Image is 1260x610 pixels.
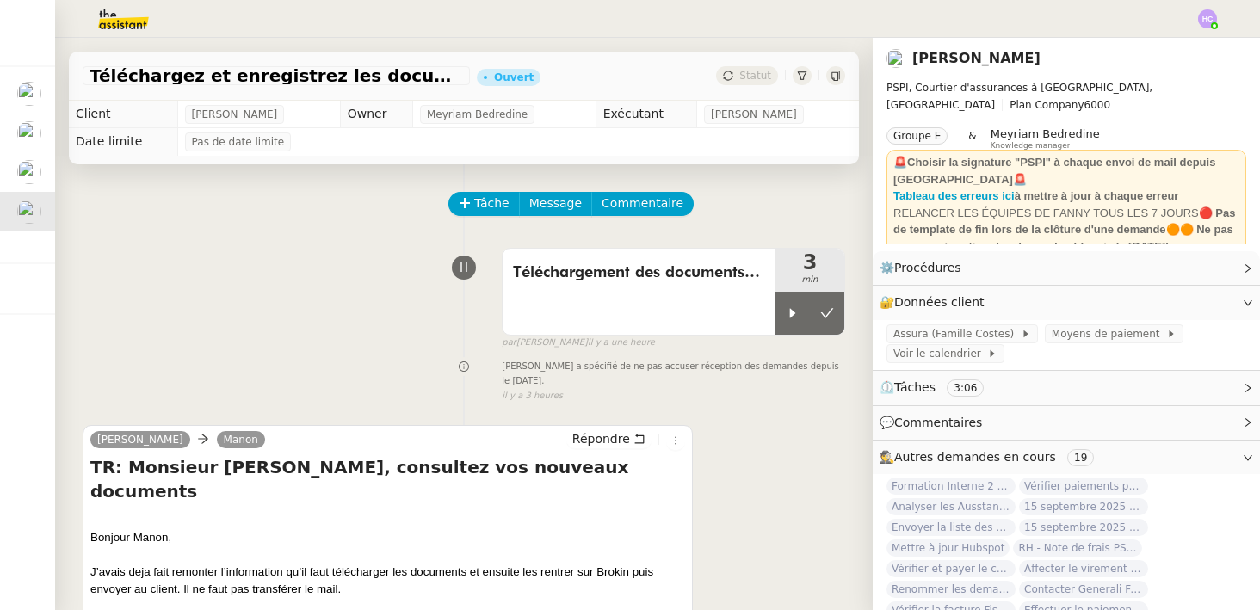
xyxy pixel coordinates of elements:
[1019,519,1148,536] span: 15 septembre 2025 - QUOTIDIEN - OPAL - Gestion de la boîte mail OPAL
[894,416,982,429] span: Commentaires
[886,560,1016,577] span: Vérifier et payer le contrat
[880,450,1101,464] span: 🕵️
[880,380,998,394] span: ⏲️
[90,455,685,503] h4: TR: Monsieur [PERSON_NAME], consultez vos nouveaux documents
[893,205,1239,256] div: RELANCER LES ÉQUIPES DE FANNY TOUS LES 7 JOURS
[886,478,1016,495] span: Formation Interne 2 - [PERSON_NAME]
[886,49,905,68] img: users%2Fa6PbEmLwvGXylUqKytRPpDpAx153%2Favatar%2Ffanny.png
[880,258,969,278] span: ⚙️
[991,141,1071,151] span: Knowledge manager
[739,70,771,82] span: Statut
[873,406,1260,440] div: 💬Commentaires
[894,450,1056,464] span: Autres demandes en cours
[873,371,1260,404] div: ⏲️Tâches 3:06
[192,133,285,151] span: Pas de date limite
[1013,539,1142,557] span: RH - Note de frais PSPI - août 2025
[1067,449,1094,466] nz-tag: 19
[17,121,41,145] img: users%2FTDxDvmCjFdN3QFePFNGdQUcJcQk1%2Favatar%2F0cfb3a67-8790-4592-a9ec-92226c678442
[968,127,976,150] span: &
[502,360,845,388] span: [PERSON_NAME] a spécifié de ne pas accuser réception des demandes depuis le [DATE].
[1019,478,1148,495] span: Vérifier paiements primes Lefort et De Marignac
[1084,99,1111,111] span: 6000
[886,519,1016,536] span: Envoyer la liste des clients et assureurs
[893,189,1015,202] a: Tableau des erreurs ici
[69,101,177,128] td: Client
[947,379,984,397] nz-tag: 3:06
[596,101,696,128] td: Exécutant
[775,252,844,273] span: 3
[886,82,1152,111] span: PSPI, Courtier d'assurances à [GEOGRAPHIC_DATA], [GEOGRAPHIC_DATA]
[893,345,987,362] span: Voir le calendrier
[1015,189,1179,202] strong: à mettre à jour à chaque erreur
[217,432,265,447] a: Manon
[474,194,510,213] span: Tâche
[886,498,1016,515] span: Analyser les Ausstandsmeldungen
[566,429,652,448] button: Répondre
[894,261,961,274] span: Procédures
[448,192,520,216] button: Tâche
[502,336,655,350] small: [PERSON_NAME]
[427,106,528,123] span: Meyriam Bedredine
[880,416,990,429] span: 💬
[991,127,1100,150] app-user-label: Knowledge manager
[192,106,278,123] span: [PERSON_NAME]
[886,581,1016,598] span: Renommer les demandes selon les codes clients
[502,336,516,350] span: par
[775,273,844,287] span: min
[90,529,685,546] div: Bonjour Manon,
[1019,560,1148,577] span: Affecter le virement en attente
[17,160,41,184] img: users%2Fa6PbEmLwvGXylUqKytRPpDpAx153%2Favatar%2Ffanny.png
[602,194,683,213] span: Commentaire
[1010,99,1084,111] span: Plan Company
[912,50,1041,66] a: [PERSON_NAME]
[873,251,1260,285] div: ⚙️Procédures
[893,325,1021,342] span: Assura (Famille Costes)
[1052,325,1166,342] span: Moyens de paiement
[572,430,630,447] span: Répondre
[90,564,685,598] div: J’avais deja fait remonter l’information qu’il faut télécharger les documents et ensuite les rent...
[588,336,655,350] span: il y a une heure
[1019,498,1148,515] span: 15 septembre 2025 - QUOTIDIEN Gestion boite mail Accounting
[529,194,582,213] span: Message
[886,539,1010,557] span: Mettre à jour Hubspot
[880,293,991,312] span: 🔐
[893,206,1235,253] strong: 🔴 Pas de template de fin lors de la clôture d'une demande🟠🟠 Ne pas accuser réception des demandes...
[1019,581,1148,598] span: Contacter Generali France pour demande AU094424
[893,156,1215,186] strong: 🚨Choisir la signature "PSPI" à chaque envoi de mail depuis [GEOGRAPHIC_DATA]🚨
[90,432,190,447] a: [PERSON_NAME]
[494,72,534,83] div: Ouvert
[873,441,1260,474] div: 🕵️Autres demandes en cours 19
[17,200,41,224] img: users%2Fa6PbEmLwvGXylUqKytRPpDpAx153%2Favatar%2Ffanny.png
[991,127,1100,140] span: Meyriam Bedredine
[711,106,797,123] span: [PERSON_NAME]
[69,128,177,156] td: Date limite
[886,127,948,145] nz-tag: Groupe E
[894,380,936,394] span: Tâches
[340,101,412,128] td: Owner
[90,67,463,84] span: Téléchargez et enregistrez les documents sur Brokin
[873,286,1260,319] div: 🔐Données client
[17,82,41,106] img: users%2Fa6PbEmLwvGXylUqKytRPpDpAx153%2Favatar%2Ffanny.png
[894,295,985,309] span: Données client
[519,192,592,216] button: Message
[591,192,694,216] button: Commentaire
[513,260,765,286] span: Téléchargement des documents à envoyer.
[502,389,563,404] span: il y a 3 heures
[1198,9,1217,28] img: svg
